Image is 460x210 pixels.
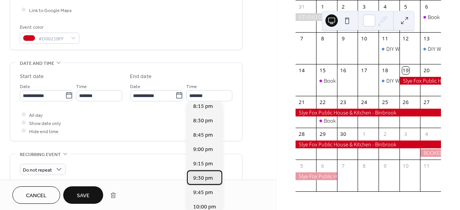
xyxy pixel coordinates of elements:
span: Recurring event [20,151,61,159]
div: 27 [423,99,430,106]
span: Save [77,192,90,200]
div: 28 [298,131,305,138]
div: Slye Fox Public House & Kitchen - Binbrook [296,141,441,148]
div: 23 [340,99,347,106]
div: 11 [381,35,388,42]
div: 2 [381,131,388,138]
div: 9 [381,163,388,170]
span: Hide end time [29,127,59,135]
div: DIY Workshops - Pick a Project [379,77,399,85]
div: DIY Workshops - Pick a Project [386,45,456,53]
div: 18 [381,67,388,74]
div: 26 [402,99,409,106]
div: 17 [361,67,368,74]
div: 8 [319,35,326,42]
div: 10 [402,163,409,170]
div: Book this Time... for YOUR Private Party [420,13,441,21]
span: Date [130,82,140,90]
div: 1 [319,3,326,10]
div: 12 [402,35,409,42]
span: Show date only [29,119,61,127]
span: Link to Google Maps [29,6,72,14]
div: 8 [361,163,368,170]
div: 7 [298,35,305,42]
span: 9:45 pm [193,189,213,197]
button: Save [63,186,103,204]
div: 14 [298,67,305,74]
span: 9:30 pm [193,174,213,182]
div: Slye Fox Public House & Kitchen - Binbrook [399,77,441,85]
div: 19 [402,67,409,74]
div: 5 [298,163,305,170]
div: 6 [319,163,326,170]
span: Time [186,82,197,90]
div: Book this Time... for YOUR Private Party [316,117,337,125]
div: 3 [361,3,368,10]
span: All day [29,111,43,119]
span: #D0021BFF [38,35,67,43]
div: Slye Fox Public House & Kitchen - Binbrook [296,172,337,180]
div: 15 [319,67,326,74]
div: 30 [340,131,347,138]
div: 6 [423,3,430,10]
div: 21 [298,99,305,106]
div: Book this Time... for YOUR Private Party [324,77,413,85]
div: DIY Workshops - Pick a Project [379,45,399,53]
div: End date [130,73,152,81]
span: Time [76,82,87,90]
div: 20 [423,67,430,74]
div: 13 [423,35,430,42]
div: DIY Workshops - Pick a Project [420,45,441,53]
div: 24 [361,99,368,106]
div: 29 [319,131,326,138]
div: 4 [423,131,430,138]
div: 22 [319,99,326,106]
span: 8:30 pm [193,117,213,125]
span: Do not repeat [23,165,52,174]
div: 31 [298,3,305,10]
div: 10 [361,35,368,42]
span: 8:45 pm [193,131,213,139]
div: Book this Time... for YOUR Private Party [324,117,413,125]
div: Slye Fox Public House & Kitchen - Binbrook [296,109,441,116]
div: 4 [381,3,388,10]
div: 9 [340,35,347,42]
span: 9:15 pm [193,160,213,168]
div: DIY Workshops - Pick a Project [386,77,456,85]
div: 3 [402,131,409,138]
div: Book this Time... for YOUR Private Party [316,77,337,85]
span: 8:15 pm [193,102,213,111]
div: 25 [381,99,388,106]
div: 7 [340,163,347,170]
div: Start date [20,73,44,81]
span: Date [20,82,30,90]
div: BOOKED - Private Party [420,149,441,157]
div: STUDIO CLOSED [296,13,358,21]
span: 9:00 pm [193,146,213,154]
div: 5 [402,3,409,10]
span: Date and time [20,59,54,68]
button: Cancel [12,186,60,204]
div: 11 [423,163,430,170]
div: 2 [340,3,347,10]
span: Cancel [26,192,47,200]
div: Event color [20,23,78,31]
div: 1 [361,131,368,138]
div: 16 [340,67,347,74]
